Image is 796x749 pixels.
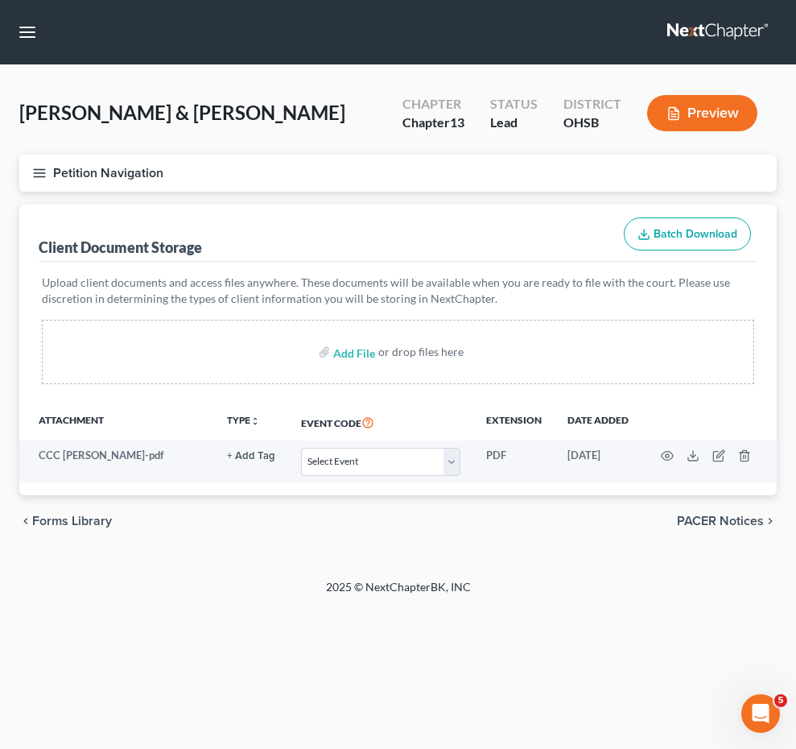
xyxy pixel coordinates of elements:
[677,515,764,528] span: PACER Notices
[563,114,621,132] div: OHSB
[227,451,275,461] button: + Add Tag
[227,448,275,463] a: + Add Tag
[402,95,464,114] div: Chapter
[32,515,112,528] span: Forms Library
[42,275,754,307] p: Upload client documents and access files anywhere. These documents will be available when you are...
[19,441,214,482] td: CCC [PERSON_NAME]-pdf
[402,114,464,132] div: Chapter
[764,515,777,528] i: chevron_right
[19,403,214,441] th: Attachment
[473,403,555,441] th: Extension
[624,217,751,251] button: Batch Download
[250,416,260,426] i: unfold_more
[19,515,32,528] i: chevron_left
[39,238,202,257] div: Client Document Storage
[677,515,777,528] button: PACER Notices chevron_right
[490,114,538,132] div: Lead
[741,694,780,733] iframe: Intercom live chat
[555,441,641,482] td: [DATE]
[227,416,260,426] button: TYPEunfold_more
[19,515,112,528] button: chevron_left Forms Library
[288,403,473,441] th: Event Code
[774,694,787,707] span: 5
[490,95,538,114] div: Status
[654,227,737,241] span: Batch Download
[378,344,464,360] div: or drop files here
[647,95,757,131] button: Preview
[19,101,345,124] span: [PERSON_NAME] & [PERSON_NAME]
[19,155,777,192] button: Petition Navigation
[555,403,641,441] th: Date added
[563,95,621,114] div: District
[473,441,555,482] td: PDF
[109,579,688,608] div: 2025 © NextChapterBK, INC
[450,114,464,130] span: 13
